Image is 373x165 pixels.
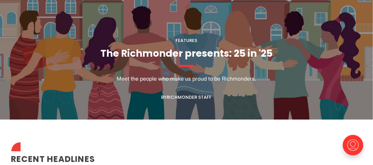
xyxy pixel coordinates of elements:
a: The Richmonder presents: 25 in '25 [100,47,273,60]
p: Meet the people who make us proud to be Richmonders. [117,74,256,83]
a: Features [176,37,197,44]
a: Richmonder Staff [167,94,212,100]
iframe: portal-trigger [337,132,373,165]
div: By [161,95,212,100]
